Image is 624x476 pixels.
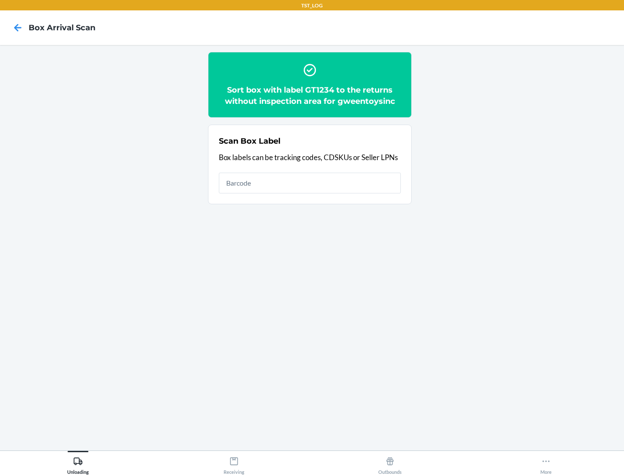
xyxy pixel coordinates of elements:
button: Receiving [156,451,312,475]
h2: Scan Box Label [219,135,280,147]
h2: Sort box with label GT1234 to the returns without inspection area for gweentoysinc [219,84,401,107]
p: TST_LOG [301,2,323,10]
div: Receiving [224,453,244,475]
input: Barcode [219,173,401,193]
button: Outbounds [312,451,468,475]
h4: Box Arrival Scan [29,22,95,33]
p: Box labels can be tracking codes, CDSKUs or Seller LPNs [219,152,401,163]
div: Outbounds [378,453,402,475]
div: Unloading [67,453,89,475]
div: More [540,453,552,475]
button: More [468,451,624,475]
